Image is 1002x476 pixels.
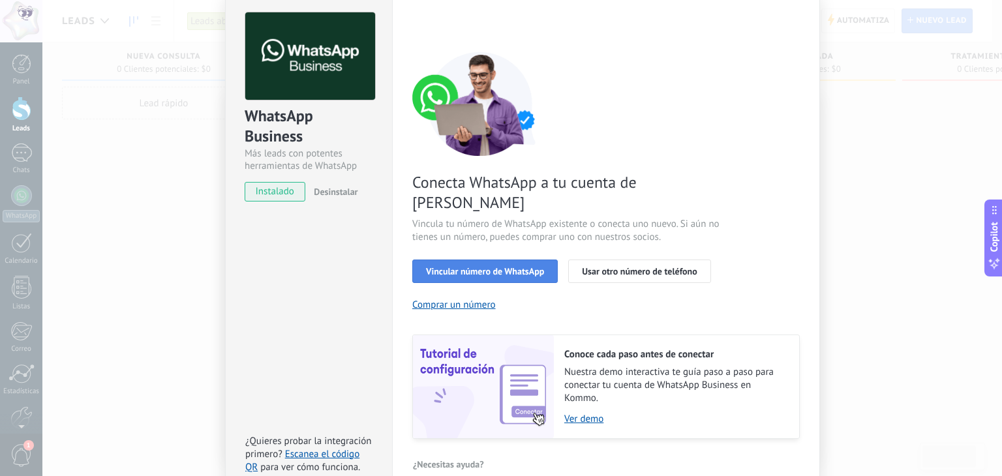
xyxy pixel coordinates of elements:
[564,348,786,361] h2: Conoce cada paso antes de conectar
[988,222,1001,252] span: Copilot
[412,260,558,283] button: Vincular número de WhatsApp
[245,435,372,460] span: ¿Quieres probar la integración primero?
[568,260,710,283] button: Usar otro número de teléfono
[309,182,357,201] button: Desinstalar
[245,182,305,201] span: instalado
[564,366,786,405] span: Nuestra demo interactiva te guía paso a paso para conectar tu cuenta de WhatsApp Business en Kommo.
[413,460,484,469] span: ¿Necesitas ayuda?
[245,106,373,147] div: WhatsApp Business
[412,299,496,311] button: Comprar un número
[426,267,544,276] span: Vincular número de WhatsApp
[245,147,373,172] div: Más leads con potentes herramientas de WhatsApp
[412,172,723,213] span: Conecta WhatsApp a tu cuenta de [PERSON_NAME]
[314,186,357,198] span: Desinstalar
[412,454,485,474] button: ¿Necesitas ayuda?
[245,12,375,100] img: logo_main.png
[564,413,786,425] a: Ver demo
[412,218,723,244] span: Vincula tu número de WhatsApp existente o conecta uno nuevo. Si aún no tienes un número, puedes c...
[260,461,360,473] span: para ver cómo funciona.
[412,52,549,156] img: connect number
[245,448,359,473] a: Escanea el código QR
[582,267,697,276] span: Usar otro número de teléfono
